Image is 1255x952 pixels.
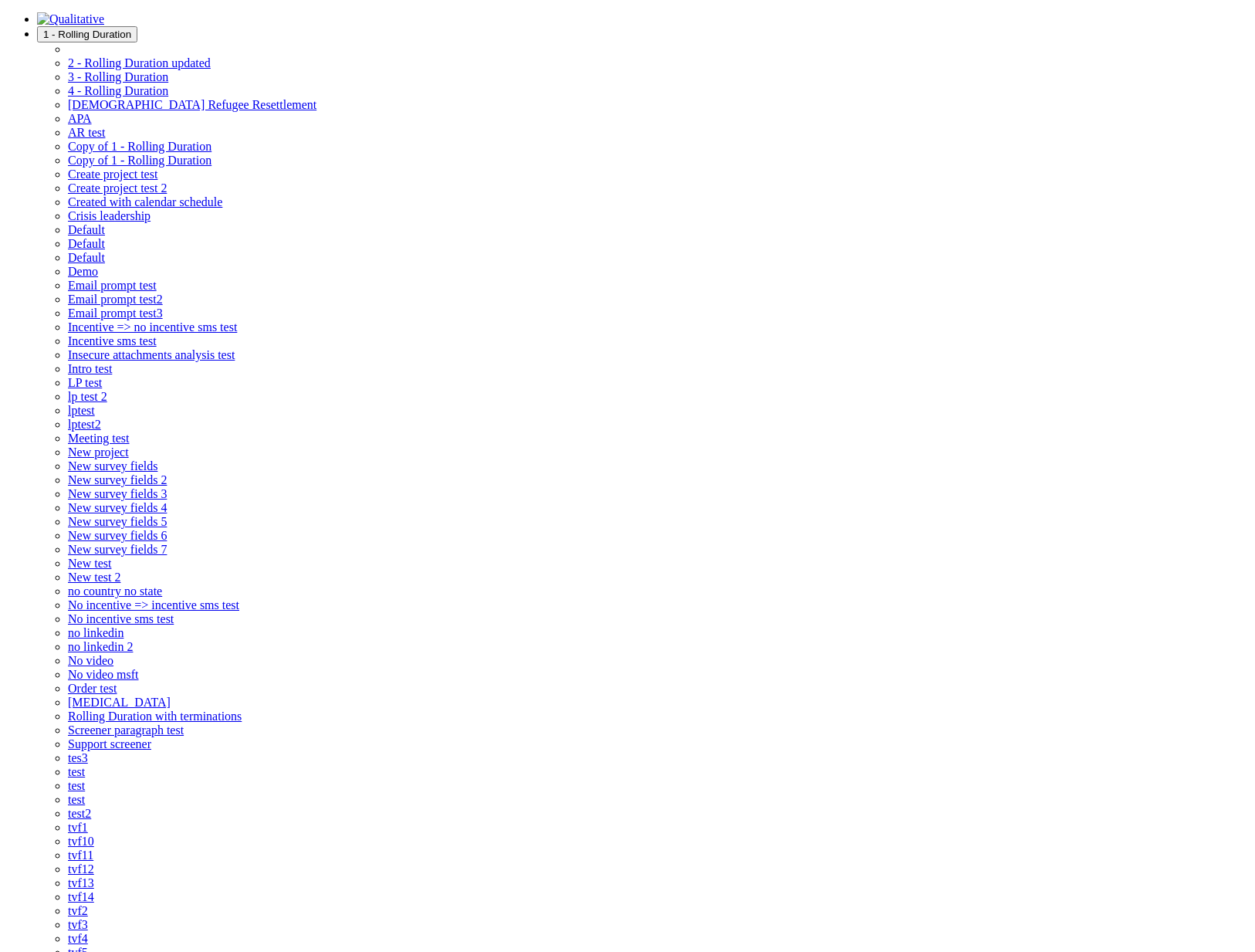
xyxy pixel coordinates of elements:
[68,543,167,556] a: New survey fields 7
[68,390,107,403] a: lp test 2
[68,334,157,347] a: Incentive sms test
[68,487,167,500] span: New survey fields 3
[68,821,88,834] a: tvf1
[68,849,93,862] span: tvf11
[68,70,168,83] a: 3 - Rolling Duration
[68,209,151,222] a: Crisis leadership
[68,56,211,69] a: 2 - Rolling Duration updated
[68,473,167,486] a: New survey fields 2
[68,723,184,737] a: Screener paragraph test
[68,140,211,153] a: Copy of 1 - Rolling Duration
[68,320,237,334] a: Incentive => no incentive sms test
[68,918,88,931] a: tvf3
[68,862,94,876] a: tvf12
[68,515,167,528] a: New survey fields 5
[68,904,88,917] span: tvf2
[68,376,102,389] a: LP test
[68,835,94,848] a: tvf10
[68,432,130,445] a: Meeting test
[68,779,85,792] a: test
[68,682,117,695] a: Order test
[68,751,88,764] a: tes3
[68,459,157,473] a: New survey fields
[1178,878,1255,952] div: Chat Widget
[68,362,112,375] a: Intro test
[37,26,137,42] button: 1 - Rolling Duration
[68,612,174,625] a: No incentive sms test
[68,571,120,584] span: New test 2
[68,584,162,598] a: no country no state
[68,710,242,723] a: Rolling Duration with terminations
[68,348,235,361] a: Insecure attachments analysis test
[68,307,163,320] a: Email prompt test3
[68,626,123,639] a: no linkedin
[68,807,91,820] a: test2
[68,265,98,278] a: Demo
[68,932,88,945] a: tvf4
[68,446,129,459] span: New project
[68,168,157,181] a: Create project test
[68,668,139,681] a: No video msft
[43,29,131,40] span: 1 - Rolling Duration
[68,501,167,514] span: New survey fields 4
[68,876,94,889] span: tvf13
[68,418,101,431] a: lptest2
[68,126,105,139] a: AR test
[68,696,171,709] a: [MEDICAL_DATA]
[68,765,85,778] a: test
[68,640,133,653] span: no linkedin 2
[68,404,95,417] a: lptest
[68,154,211,167] a: Copy of 1 - Rolling Duration
[68,737,151,750] a: Support screener
[68,84,168,97] a: 4 - Rolling Duration
[68,279,157,292] a: Email prompt test
[68,654,113,667] a: No video
[68,251,105,264] a: Default
[68,529,167,542] a: New survey fields 6
[68,598,239,612] a: No incentive => incentive sms test
[68,181,167,195] a: Create project test 2
[68,890,94,903] a: tvf14
[68,195,222,208] a: Created with calendar schedule
[68,793,85,806] a: test
[68,98,316,111] span: [DEMOGRAPHIC_DATA] Refugee Resettlement
[68,237,105,250] a: Default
